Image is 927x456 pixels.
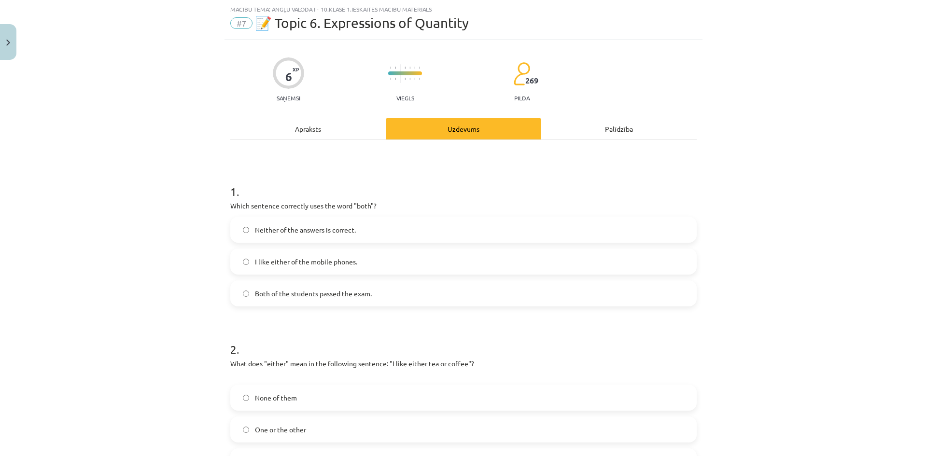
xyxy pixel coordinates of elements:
[255,257,357,267] span: I like either of the mobile phones.
[230,359,697,379] p: What does "either" mean in the following sentence: "I like either tea or coffee"?
[230,326,697,356] h1: 2 .
[255,425,306,435] span: One or the other
[230,201,697,211] p: Which sentence correctly uses the word "both"?
[230,6,697,13] div: Mācību tēma: Angļu valoda i - 10.klase 1.ieskaites mācību materiāls
[243,259,249,265] input: I like either of the mobile phones.
[293,67,299,72] span: XP
[414,67,415,69] img: icon-short-line-57e1e144782c952c97e751825c79c345078a6d821885a25fce030b3d8c18986b.svg
[396,95,414,101] p: Viegls
[243,227,249,233] input: Neither of the answers is correct.
[255,289,372,299] span: Both of the students passed the exam.
[400,64,401,83] img: icon-long-line-d9ea69661e0d244f92f715978eff75569469978d946b2353a9bb055b3ed8787d.svg
[513,62,530,86] img: students-c634bb4e5e11cddfef0936a35e636f08e4e9abd3cc4e673bd6f9a4125e45ecb1.svg
[390,78,391,80] img: icon-short-line-57e1e144782c952c97e751825c79c345078a6d821885a25fce030b3d8c18986b.svg
[285,70,292,83] div: 6
[395,78,396,80] img: icon-short-line-57e1e144782c952c97e751825c79c345078a6d821885a25fce030b3d8c18986b.svg
[525,76,538,85] span: 269
[230,168,697,198] h1: 1 .
[243,395,249,401] input: None of them
[409,67,410,69] img: icon-short-line-57e1e144782c952c97e751825c79c345078a6d821885a25fce030b3d8c18986b.svg
[405,67,406,69] img: icon-short-line-57e1e144782c952c97e751825c79c345078a6d821885a25fce030b3d8c18986b.svg
[514,95,530,101] p: pilda
[386,118,541,139] div: Uzdevums
[409,78,410,80] img: icon-short-line-57e1e144782c952c97e751825c79c345078a6d821885a25fce030b3d8c18986b.svg
[541,118,697,139] div: Palīdzība
[255,15,469,31] span: 📝 Topic 6. Expressions of Quantity
[255,393,297,403] span: None of them
[273,95,304,101] p: Saņemsi
[395,67,396,69] img: icon-short-line-57e1e144782c952c97e751825c79c345078a6d821885a25fce030b3d8c18986b.svg
[414,78,415,80] img: icon-short-line-57e1e144782c952c97e751825c79c345078a6d821885a25fce030b3d8c18986b.svg
[230,17,253,29] span: #7
[230,118,386,139] div: Apraksts
[6,40,10,46] img: icon-close-lesson-0947bae3869378f0d4975bcd49f059093ad1ed9edebbc8119c70593378902aed.svg
[243,290,249,297] input: Both of the students passed the exam.
[405,78,406,80] img: icon-short-line-57e1e144782c952c97e751825c79c345078a6d821885a25fce030b3d8c18986b.svg
[419,78,420,80] img: icon-short-line-57e1e144782c952c97e751825c79c345078a6d821885a25fce030b3d8c18986b.svg
[243,427,249,433] input: One or the other
[419,67,420,69] img: icon-short-line-57e1e144782c952c97e751825c79c345078a6d821885a25fce030b3d8c18986b.svg
[255,225,356,235] span: Neither of the answers is correct.
[390,67,391,69] img: icon-short-line-57e1e144782c952c97e751825c79c345078a6d821885a25fce030b3d8c18986b.svg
